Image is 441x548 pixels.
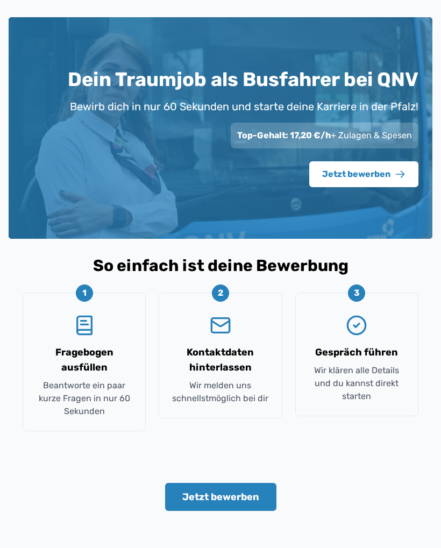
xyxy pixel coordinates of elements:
[76,284,93,302] div: 1
[309,364,405,403] p: Wir klären alle Details und du kannst direkt starten
[165,483,276,511] button: Jetzt bewerben
[70,99,418,114] p: Bewirb dich in nur 60 Sekunden und starte deine Karriere in der Pfalz!
[36,379,132,418] p: Beantworte ein paar kurze Fragen in nur 60 Sekunden
[210,315,231,336] svg: Mail
[348,284,365,302] div: 3
[36,345,132,375] h3: Fragebogen ausfüllen
[172,345,268,375] h3: Kontaktdaten hinterlassen
[315,345,398,360] h3: Gespräch führen
[212,284,229,302] div: 2
[74,315,95,336] svg: BookText
[23,256,418,275] h2: So einfach ist deine Bewerbung
[237,130,331,140] span: Top-Gehalt: 17,20 €/h
[231,123,418,148] div: + Zulagen & Spesen
[309,161,418,187] button: Jetzt bewerben
[68,69,418,90] h1: Dein Traumjob als Busfahrer bei QNV
[172,379,268,405] p: Wir melden uns schnellstmöglich bei dir
[346,315,367,336] svg: CircleCheck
